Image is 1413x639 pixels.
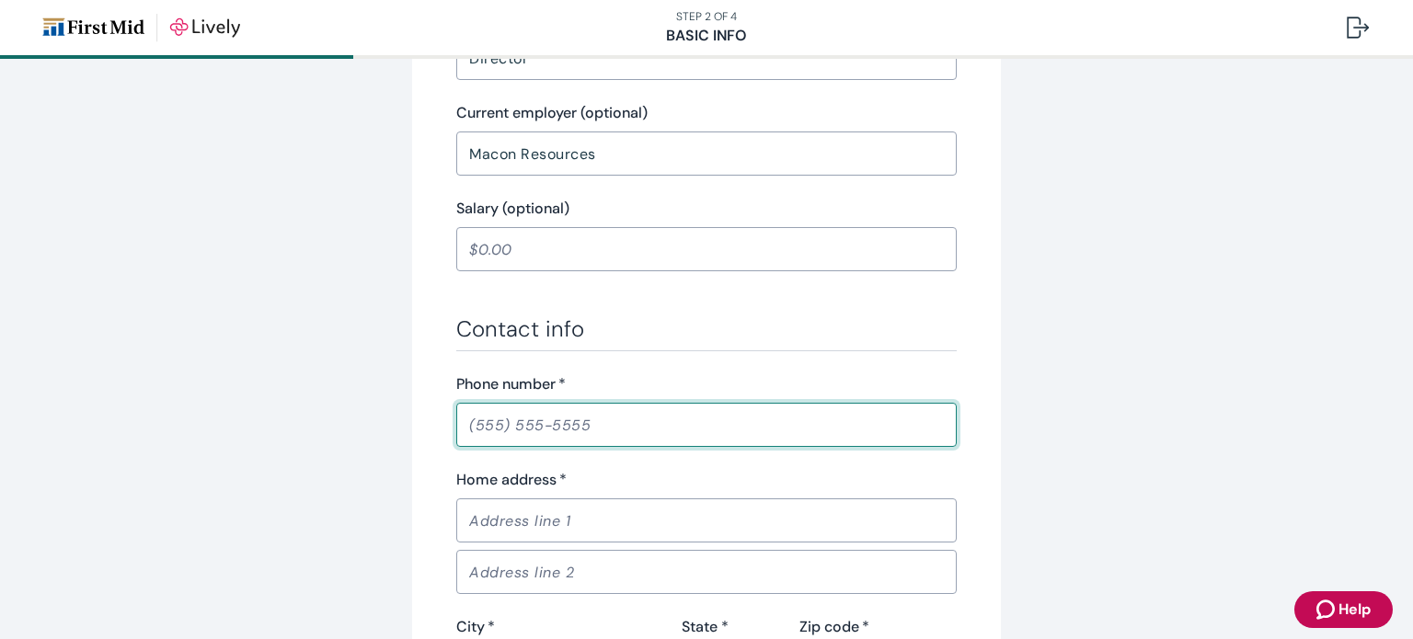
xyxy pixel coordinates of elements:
button: Zendesk support iconHelp [1294,591,1393,628]
label: City [456,616,495,638]
input: $0.00 [456,231,957,268]
label: State * [682,616,729,638]
img: Lively [40,13,243,42]
input: Address line 1 [456,502,957,539]
span: Help [1338,599,1371,621]
input: Address line 2 [456,553,957,590]
label: Home address [456,469,567,491]
label: Salary (optional) [456,198,569,220]
button: Log out [1332,6,1384,50]
input: (555) 555-5555 [456,406,957,443]
label: Phone number [456,373,566,395]
svg: Zendesk support icon [1316,599,1338,621]
label: Current employer (optional) [456,102,648,124]
h3: Contact info [456,315,957,343]
label: Zip code [799,616,869,638]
